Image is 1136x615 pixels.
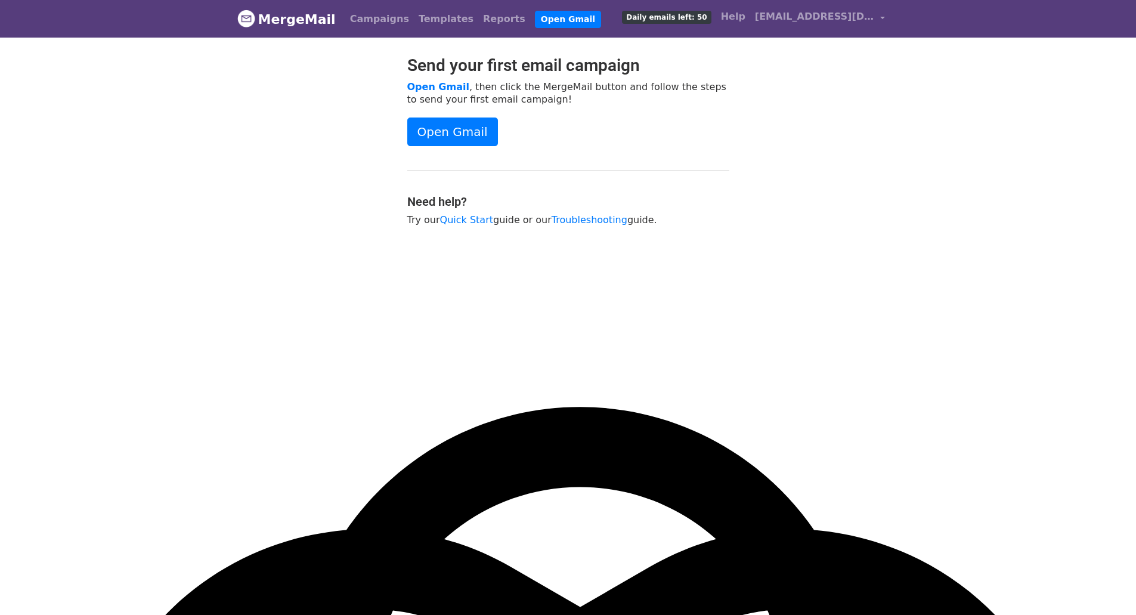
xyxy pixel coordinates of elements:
a: Open Gmail [535,11,601,28]
a: Quick Start [440,214,493,225]
a: MergeMail [237,7,336,32]
h2: Send your first email campaign [407,55,729,76]
a: Open Gmail [407,81,469,92]
iframe: Chat Widget [1076,558,1136,615]
a: Troubleshooting [552,214,627,225]
a: [EMAIL_ADDRESS][DOMAIN_NAME] [750,5,890,33]
p: , then click the MergeMail button and follow the steps to send your first email campaign! [407,81,729,106]
a: Help [716,5,750,29]
span: Daily emails left: 50 [622,11,711,24]
a: Daily emails left: 50 [617,5,716,29]
a: Reports [478,7,530,31]
h4: Need help? [407,194,729,209]
img: MergeMail logo [237,10,255,27]
a: Campaigns [345,7,414,31]
p: Try our guide or our guide. [407,214,729,226]
span: [EMAIL_ADDRESS][DOMAIN_NAME] [755,10,874,24]
a: Templates [414,7,478,31]
a: Open Gmail [407,118,498,146]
